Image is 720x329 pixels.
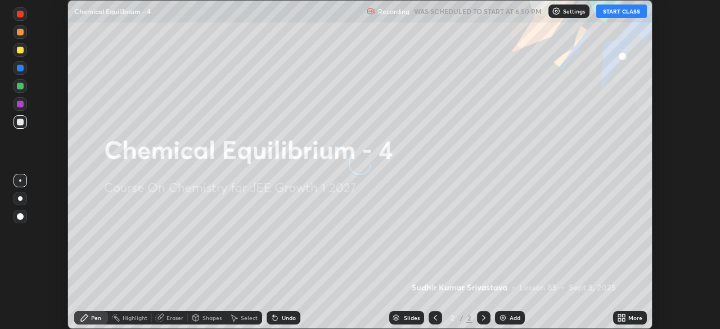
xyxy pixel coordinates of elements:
div: More [628,315,642,321]
img: class-settings-icons [552,7,561,16]
div: Undo [282,315,296,321]
h5: WAS SCHEDULED TO START AT 6:50 PM [414,6,542,16]
p: Settings [563,8,585,14]
img: add-slide-button [498,313,507,322]
div: 2 [447,314,458,321]
div: Add [510,315,520,321]
div: Eraser [166,315,183,321]
div: Slides [404,315,420,321]
p: Recording [378,7,409,16]
p: Chemical Equilibrium - 4 [74,7,151,16]
div: Pen [91,315,101,321]
img: recording.375f2c34.svg [367,7,376,16]
div: Select [241,315,258,321]
div: 2 [466,313,472,323]
div: Highlight [123,315,147,321]
div: / [460,314,463,321]
button: START CLASS [596,4,647,18]
div: Shapes [202,315,222,321]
